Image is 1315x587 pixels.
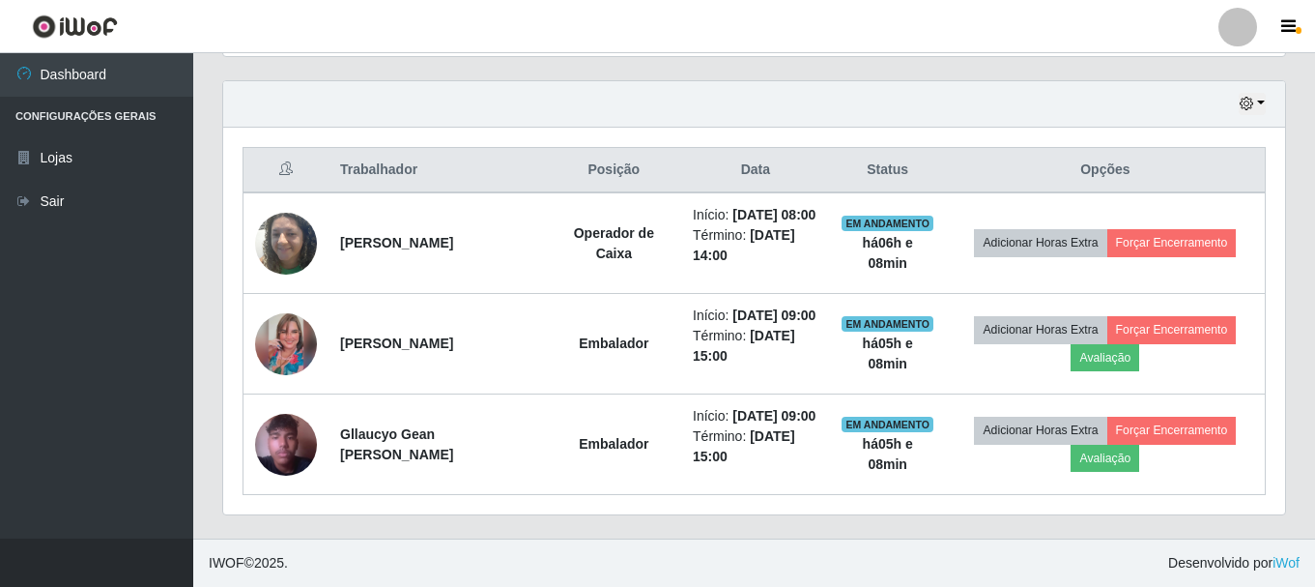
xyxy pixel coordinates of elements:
[693,426,818,467] li: Término:
[842,316,933,332] span: EM ANDAMENTO
[974,229,1106,256] button: Adicionar Horas Extra
[693,406,818,426] li: Início:
[863,235,913,271] strong: há 06 h e 08 min
[974,417,1106,444] button: Adicionar Horas Extra
[693,326,818,367] li: Término:
[830,148,946,193] th: Status
[579,436,648,452] strong: Embalador
[209,553,288,573] span: © 2025 .
[842,417,933,432] span: EM ANDAMENTO
[1272,555,1300,571] a: iWof
[842,216,933,231] span: EM ANDAMENTO
[863,336,913,371] strong: há 05 h e 08 min
[255,313,317,375] img: 1753388876118.jpeg
[1071,445,1139,472] button: Avaliação
[693,205,818,225] li: Início:
[1107,229,1237,256] button: Forçar Encerramento
[693,225,818,266] li: Término:
[547,148,681,193] th: Posição
[863,436,913,472] strong: há 05 h e 08 min
[693,306,818,326] li: Início:
[732,308,815,323] time: [DATE] 09:00
[579,336,648,351] strong: Embalador
[574,225,654,261] strong: Operador de Caixa
[1168,553,1300,573] span: Desenvolvido por
[255,202,317,284] img: 1736128144098.jpeg
[1071,344,1139,371] button: Avaliação
[1107,316,1237,343] button: Forçar Encerramento
[681,148,830,193] th: Data
[1107,417,1237,444] button: Forçar Encerramento
[255,390,317,500] img: 1750804753278.jpeg
[946,148,1266,193] th: Opções
[732,207,815,222] time: [DATE] 08:00
[32,15,118,39] img: CoreUI Logo
[732,408,815,424] time: [DATE] 09:00
[329,148,547,193] th: Trabalhador
[340,426,453,462] strong: Gllaucyo Gean [PERSON_NAME]
[340,235,453,250] strong: [PERSON_NAME]
[340,336,453,351] strong: [PERSON_NAME]
[209,555,244,571] span: IWOF
[974,316,1106,343] button: Adicionar Horas Extra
